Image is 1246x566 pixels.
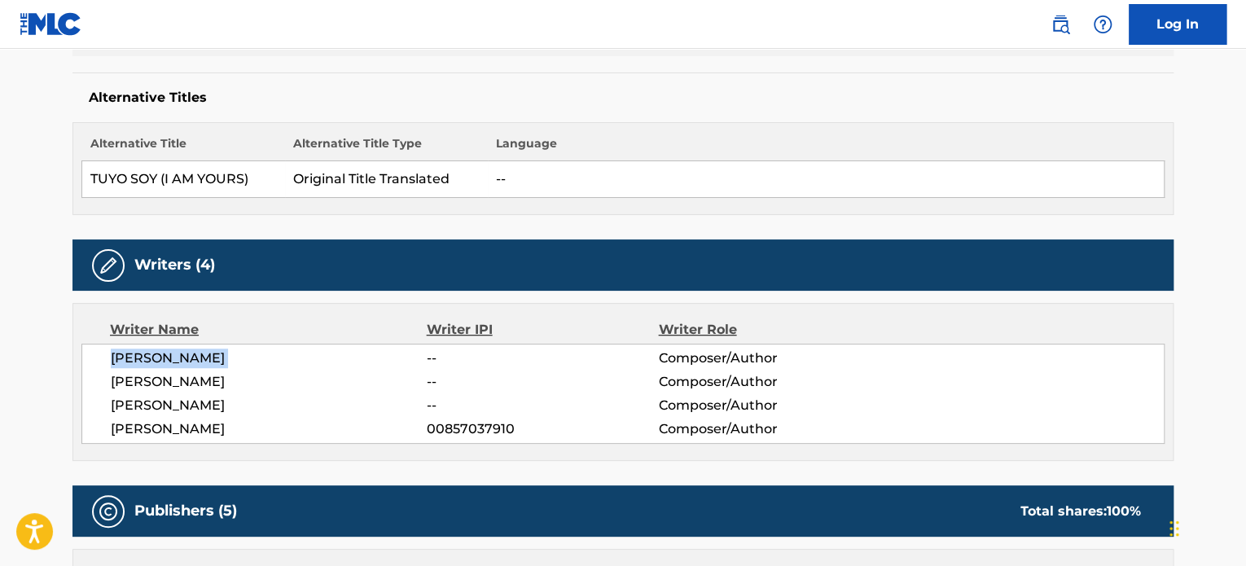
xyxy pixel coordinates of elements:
[1129,4,1226,45] a: Log In
[1093,15,1112,34] img: help
[658,320,869,340] div: Writer Role
[20,12,82,36] img: MLC Logo
[82,161,285,198] td: TUYO SOY (I AM YOURS)
[658,396,869,415] span: Composer/Author
[427,396,658,415] span: --
[285,135,488,161] th: Alternative Title Type
[427,419,658,439] span: 00857037910
[285,161,488,198] td: Original Title Translated
[1107,503,1141,519] span: 100 %
[427,320,659,340] div: Writer IPI
[658,349,869,368] span: Composer/Author
[1020,502,1141,521] div: Total shares:
[110,320,427,340] div: Writer Name
[134,256,215,274] h5: Writers (4)
[658,419,869,439] span: Composer/Author
[427,349,658,368] span: --
[1051,15,1070,34] img: search
[488,161,1165,198] td: --
[1086,8,1119,41] div: Help
[134,502,237,520] h5: Publishers (5)
[99,256,118,275] img: Writers
[111,396,427,415] span: [PERSON_NAME]
[488,135,1165,161] th: Language
[111,419,427,439] span: [PERSON_NAME]
[111,349,427,368] span: [PERSON_NAME]
[1044,8,1077,41] a: Public Search
[99,502,118,521] img: Publishers
[1165,488,1246,566] iframe: Chat Widget
[1169,504,1179,553] div: Drag
[427,372,658,392] span: --
[82,135,285,161] th: Alternative Title
[89,90,1157,106] h5: Alternative Titles
[658,372,869,392] span: Composer/Author
[111,372,427,392] span: [PERSON_NAME]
